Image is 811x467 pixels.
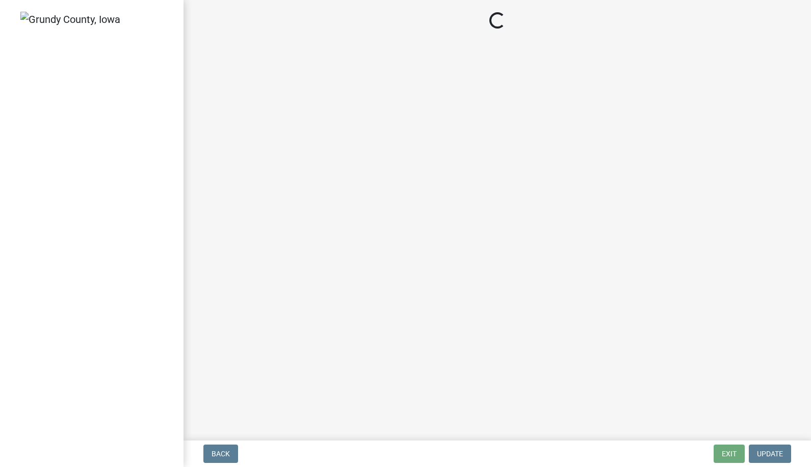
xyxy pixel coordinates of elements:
[749,445,791,463] button: Update
[212,450,230,458] span: Back
[20,12,120,27] img: Grundy County, Iowa
[757,450,783,458] span: Update
[203,445,238,463] button: Back
[714,445,745,463] button: Exit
